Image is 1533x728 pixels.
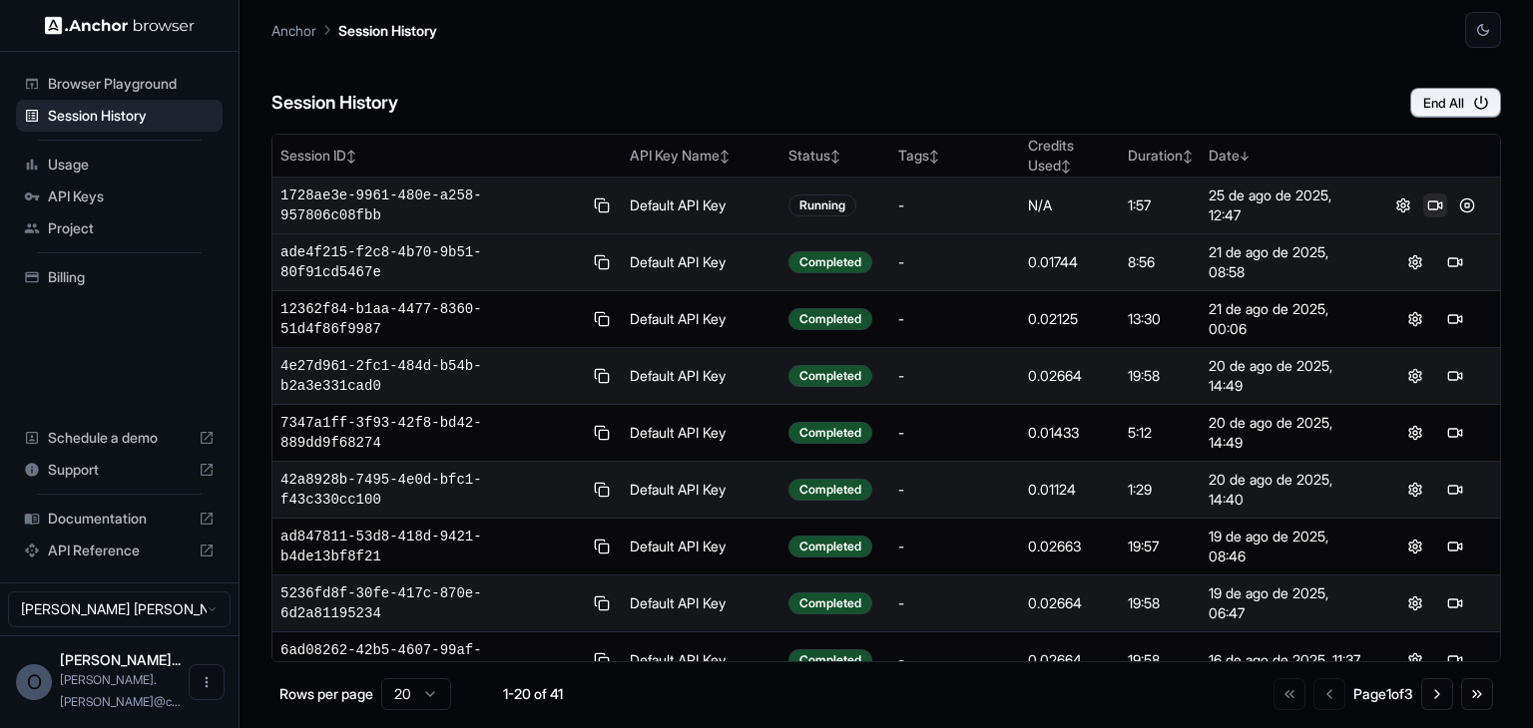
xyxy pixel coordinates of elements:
span: 6ad08262-42b5-4607-99af-8705ffa4fa9e [280,640,582,680]
div: 13:30 [1128,309,1193,329]
div: Credits Used [1028,136,1112,176]
span: Support [48,460,191,480]
h6: Session History [271,89,398,118]
div: 0.02663 [1028,537,1112,556]
div: 0.01744 [1028,252,1112,272]
div: Schedule a demo [16,422,223,454]
div: Completed [788,365,872,387]
div: 20 de ago de 2025, 14:40 [1209,470,1362,510]
div: Completed [788,592,872,614]
div: Completed [788,422,872,444]
td: Default API Key [622,348,781,405]
div: - [898,537,1012,556]
div: 0.02664 [1028,650,1112,670]
span: 1728ae3e-9961-480e-a258-957806c08fbb [280,185,582,225]
div: 8:56 [1128,252,1193,272]
div: 19:57 [1128,537,1193,556]
div: Billing [16,261,223,293]
div: Completed [788,649,872,671]
td: Default API Key [622,519,781,575]
td: Default API Key [622,234,781,291]
span: Documentation [48,509,191,529]
span: 7347a1ff-3f93-42f8-bd42-889dd9f68274 [280,413,582,453]
span: 42a8928b-7495-4e0d-bfc1-f43c330cc100 [280,470,582,510]
div: 19:58 [1128,593,1193,613]
td: Default API Key [622,632,781,689]
div: Completed [788,251,872,273]
span: Schedule a demo [48,428,191,448]
span: 12362f84-b1aa-4477-8360-51d4f86f9987 [280,299,582,339]
div: Session History [16,100,223,132]
span: API Reference [48,541,191,560]
div: N/A [1028,195,1112,215]
div: 19:58 [1128,366,1193,386]
span: ↕ [830,149,840,164]
div: Status [788,146,882,166]
div: 19:58 [1128,650,1193,670]
div: Completed [788,308,872,330]
div: - [898,366,1012,386]
td: Default API Key [622,575,781,632]
div: 21 de ago de 2025, 08:58 [1209,242,1362,282]
span: Project [48,218,215,238]
span: ↕ [346,149,356,164]
div: - [898,480,1012,500]
div: 0.01124 [1028,480,1112,500]
div: 20 de ago de 2025, 14:49 [1209,413,1362,453]
span: Billing [48,267,215,287]
div: - [898,423,1012,443]
span: API Keys [48,186,215,206]
div: O [16,664,52,700]
nav: breadcrumb [271,19,437,41]
div: - [898,252,1012,272]
div: Completed [788,536,872,557]
div: 0.02125 [1028,309,1112,329]
div: 16 de ago de 2025, 11:37 [1209,650,1362,670]
span: ↓ [1240,149,1250,164]
div: 21 de ago de 2025, 00:06 [1209,299,1362,339]
div: Project [16,212,223,244]
p: Session History [338,20,437,41]
div: 20 de ago de 2025, 14:49 [1209,356,1362,396]
span: ↕ [1061,159,1071,174]
div: Running [788,194,856,216]
span: ↕ [929,149,939,164]
div: - [898,593,1012,613]
span: 4e27d961-2fc1-484d-b54b-b2a3e331cad0 [280,356,582,396]
td: Default API Key [622,291,781,348]
span: Usage [48,155,215,175]
div: 19 de ago de 2025, 06:47 [1209,583,1362,623]
div: Documentation [16,503,223,535]
div: Browser Playground [16,68,223,100]
div: Session ID [280,146,614,166]
div: 1-20 of 41 [483,684,583,704]
td: Default API Key [622,405,781,462]
div: - [898,195,1012,215]
td: Default API Key [622,178,781,234]
div: Completed [788,479,872,501]
img: Anchor Logo [45,16,195,35]
button: End All [1410,88,1501,118]
div: 25 de ago de 2025, 12:47 [1209,185,1362,225]
div: Support [16,454,223,486]
div: - [898,650,1012,670]
span: Browser Playground [48,74,215,94]
span: omar.bolanos@cariai.com [60,672,181,709]
p: Rows per page [279,684,373,704]
div: 0.02664 [1028,366,1112,386]
span: ↕ [720,149,730,164]
span: Session History [48,106,215,126]
div: Date [1209,146,1362,166]
td: Default API Key [622,462,781,519]
div: 1:57 [1128,195,1193,215]
button: Open menu [189,664,225,700]
div: 19 de ago de 2025, 08:46 [1209,527,1362,566]
span: ↕ [1183,149,1193,164]
div: 0.01433 [1028,423,1112,443]
div: API Key Name [630,146,773,166]
div: - [898,309,1012,329]
div: 1:29 [1128,480,1193,500]
div: Duration [1128,146,1193,166]
div: Usage [16,149,223,181]
span: ade4f215-f2c8-4b70-9b51-80f91cd5467e [280,242,582,282]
